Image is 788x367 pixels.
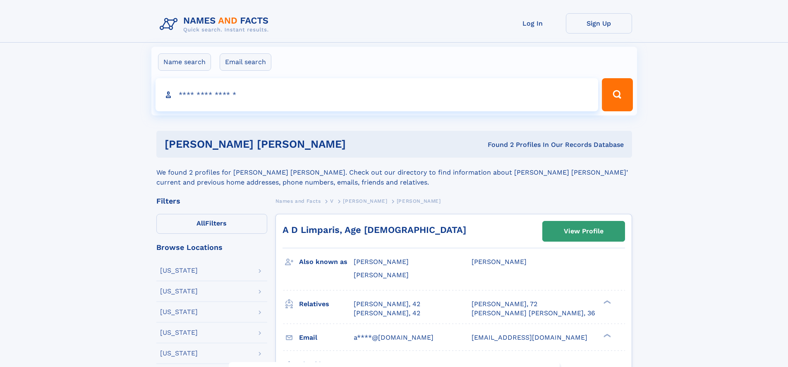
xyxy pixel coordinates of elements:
[397,198,441,204] span: [PERSON_NAME]
[472,258,527,266] span: [PERSON_NAME]
[330,198,334,204] span: V
[156,158,632,187] div: We found 2 profiles for [PERSON_NAME] [PERSON_NAME]. Check out our directory to find information ...
[160,329,198,336] div: [US_STATE]
[160,350,198,357] div: [US_STATE]
[354,309,420,318] a: [PERSON_NAME], 42
[299,331,354,345] h3: Email
[156,13,275,36] img: Logo Names and Facts
[196,219,205,227] span: All
[564,222,604,241] div: View Profile
[543,221,625,241] a: View Profile
[343,198,387,204] span: [PERSON_NAME]
[156,214,267,234] label: Filters
[165,139,417,149] h1: [PERSON_NAME] [PERSON_NAME]
[160,309,198,315] div: [US_STATE]
[472,333,587,341] span: [EMAIL_ADDRESS][DOMAIN_NAME]
[354,271,409,279] span: [PERSON_NAME]
[343,196,387,206] a: [PERSON_NAME]
[275,196,321,206] a: Names and Facts
[158,53,211,71] label: Name search
[160,288,198,295] div: [US_STATE]
[156,197,267,205] div: Filters
[299,255,354,269] h3: Also known as
[299,297,354,311] h3: Relatives
[472,309,595,318] a: [PERSON_NAME] [PERSON_NAME], 36
[330,196,334,206] a: V
[472,300,537,309] a: [PERSON_NAME], 72
[156,78,599,111] input: search input
[500,13,566,34] a: Log In
[601,333,611,338] div: ❯
[354,300,420,309] a: [PERSON_NAME], 42
[601,299,611,305] div: ❯
[283,225,466,235] a: A D Limparis, Age [DEMOGRAPHIC_DATA]
[354,258,409,266] span: [PERSON_NAME]
[160,267,198,274] div: [US_STATE]
[566,13,632,34] a: Sign Up
[417,140,624,149] div: Found 2 Profiles In Our Records Database
[156,244,267,251] div: Browse Locations
[602,78,632,111] button: Search Button
[220,53,271,71] label: Email search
